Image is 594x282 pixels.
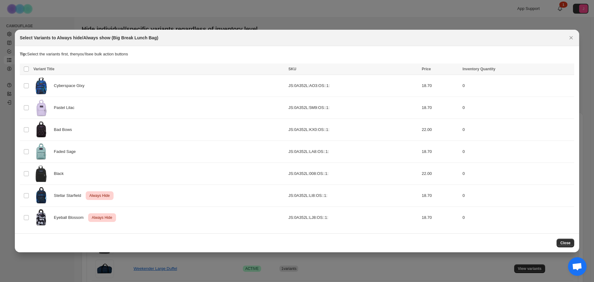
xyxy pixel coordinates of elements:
[20,51,574,57] p: Select the variants first, then you'll see bulk action buttons
[422,67,431,71] span: Price
[33,187,49,205] img: JS0A352LLI8-FRONT.webp
[33,165,49,183] img: JS0A352L008-FRONT.webp
[461,207,574,229] td: 0
[286,119,420,141] td: JS:0A352L:KX0:OS::1:
[33,99,49,117] img: JS0A352L5M9-FRONT.webp
[286,185,420,207] td: JS:0A352L:LI8:OS::1:
[54,127,75,133] span: Bad Bows
[54,215,87,221] span: Eyeball Blossom
[286,97,420,119] td: JS:0A352L:5M9:OS::1:
[33,67,54,71] span: Variant Title
[420,185,461,207] td: 18.70
[288,67,296,71] span: SKU
[54,105,78,111] span: Pastel Lilac
[88,192,111,199] span: Always Hide
[420,163,461,185] td: 22.00
[54,149,79,155] span: Faded Sage
[420,119,461,141] td: 22.00
[286,141,420,163] td: JS:0A352L:LA8:OS::1:
[568,257,587,276] div: Open chat
[461,141,574,163] td: 0
[567,33,575,42] button: Close
[461,163,574,185] td: 0
[54,83,88,89] span: Cyberspace Glxy
[461,119,574,141] td: 0
[461,97,574,119] td: 0
[54,171,67,177] span: Black
[286,75,420,97] td: JS:0A352L:AO3:OS::1:
[20,52,27,56] strong: Tip:
[20,35,158,41] h2: Select Variants to Always hide/Always show (Big Break Lunch Bag)
[420,207,461,229] td: 18.70
[33,121,49,139] img: JS0A352LKX0-FRONT.webp
[91,214,114,221] span: Always Hide
[461,185,574,207] td: 0
[286,207,420,229] td: JS:0A352L:LJ8:OS::1:
[54,193,84,199] span: Stellar Starfield
[560,241,570,245] span: Close
[420,97,461,119] td: 18.70
[33,143,49,161] img: JS0A352LLA8-FRONT.webp
[557,239,574,247] button: Close
[461,75,574,97] td: 0
[420,141,461,163] td: 18.70
[33,77,49,95] img: JS0A352LAO3-FRONT.webp
[286,163,420,185] td: JS:0A352L:008:OS::1:
[420,75,461,97] td: 18.70
[463,67,495,71] span: Inventory Quantity
[33,209,49,227] img: JS0A352LLJ8-FRONT.webp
